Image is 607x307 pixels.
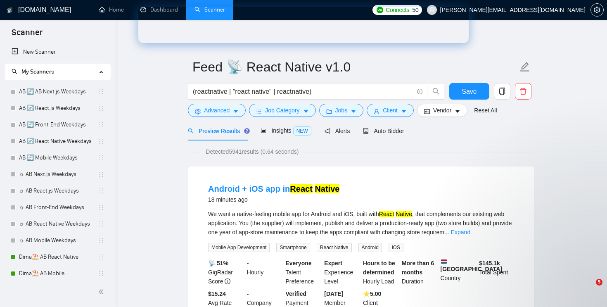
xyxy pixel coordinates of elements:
[208,290,226,297] b: $15.24
[326,108,332,114] span: folder
[5,199,110,216] li: ☼ AB Front-End Weekdays
[188,128,194,134] span: search
[389,243,403,252] span: iOS
[247,290,249,297] b: -
[98,171,104,178] span: holder
[12,68,54,75] span: My Scanners
[19,150,98,166] a: AB 🔄 Mobile Weekdays
[401,108,407,114] span: caret-down
[98,121,104,128] span: holder
[5,117,110,133] li: AB 🔄 Front-End Weekdays
[519,62,530,72] span: edit
[208,243,270,252] span: Mobile App Development
[98,188,104,194] span: holder
[374,108,379,114] span: user
[5,44,110,60] li: New Scanner
[12,69,17,74] span: search
[428,83,444,100] button: search
[319,104,364,117] button: folderJobscaret-down
[5,232,110,249] li: ☼ AB Mobile Weekdays
[200,147,304,156] span: Detected 5941 results (0.64 seconds)
[494,88,510,95] span: copy
[335,106,348,115] span: Jobs
[5,265,110,282] li: Dima⛱️ AB Mobile
[303,108,309,114] span: caret-down
[596,279,602,286] span: 5
[98,204,104,211] span: holder
[286,290,307,297] b: Verified
[19,199,98,216] a: ☼ AB Front-End Weekdays
[98,105,104,112] span: holder
[206,259,245,286] div: GigRadar Score
[19,183,98,199] a: ☼ AB React.js Weekdays
[444,229,449,236] span: ...
[402,260,434,276] b: More than 6 months
[590,7,604,13] a: setting
[98,155,104,161] span: holder
[462,86,477,97] span: Save
[208,184,339,193] a: Android + iOS app inReact Native
[284,259,323,286] div: Talent Preference
[5,133,110,150] li: AB 🔄 React Native Weekdays
[247,260,249,267] b: -
[290,184,312,193] mark: React
[19,83,98,100] a: AB 🔄 AB Next.js Weekdays
[208,260,228,267] b: 📡 51%
[194,6,225,13] a: searchScanner
[424,108,430,114] span: idcard
[515,83,531,100] button: delete
[315,184,339,193] mark: Native
[193,86,413,97] input: Search Freelance Jobs...
[204,106,230,115] span: Advanced
[324,260,342,267] b: Expert
[208,209,515,237] div: We want a native-feeling mobile app for Android and iOS, built with , that complements our existi...
[474,106,497,115] a: Reset All
[208,195,339,205] div: 18 minutes ago
[249,104,315,117] button: barsJob Categorycaret-down
[99,6,124,13] a: homeHome
[363,128,404,134] span: Auto Bidder
[5,26,49,44] span: Scanner
[225,278,230,284] span: info-circle
[367,104,414,117] button: userClientcaret-down
[261,128,266,133] span: area-chart
[5,249,110,265] li: Dima⛱️ AB React Native
[265,106,299,115] span: Job Category
[12,44,104,60] a: New Scanner
[590,3,604,17] button: setting
[396,211,412,217] mark: Native
[19,265,98,282] a: Dima⛱️ AB Mobile
[325,128,350,134] span: Alerts
[261,127,311,134] span: Insights
[19,216,98,232] a: ☼ AB React Native Weekdays
[417,89,422,94] span: info-circle
[188,104,246,117] button: settingAdvancedcaret-down
[19,133,98,150] a: AB 🔄 React Native Weekdays
[591,7,603,13] span: setting
[19,100,98,117] a: AB 🔄 React.js Weekdays
[98,221,104,227] span: holder
[361,259,400,286] div: Hourly Load
[363,260,395,276] b: Hours to be determined
[386,5,410,14] span: Connects:
[98,270,104,277] span: holder
[400,259,439,286] div: Duration
[7,4,13,17] img: logo
[494,83,510,100] button: copy
[245,259,284,286] div: Hourly
[19,232,98,249] a: ☼ AB Mobile Weekdays
[98,254,104,260] span: holder
[428,88,444,95] span: search
[98,88,104,95] span: holder
[5,166,110,183] li: ☼ AB Next.js Weekdays
[413,5,419,14] span: 50
[21,68,54,75] span: My Scanners
[351,108,356,114] span: caret-down
[317,243,352,252] span: React Native
[383,106,398,115] span: Client
[441,259,447,264] img: 🇳🇱
[286,260,312,267] b: Everyone
[455,108,460,114] span: caret-down
[19,117,98,133] a: AB 🔄 Front-End Weekdays
[5,183,110,199] li: ☼ AB React.js Weekdays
